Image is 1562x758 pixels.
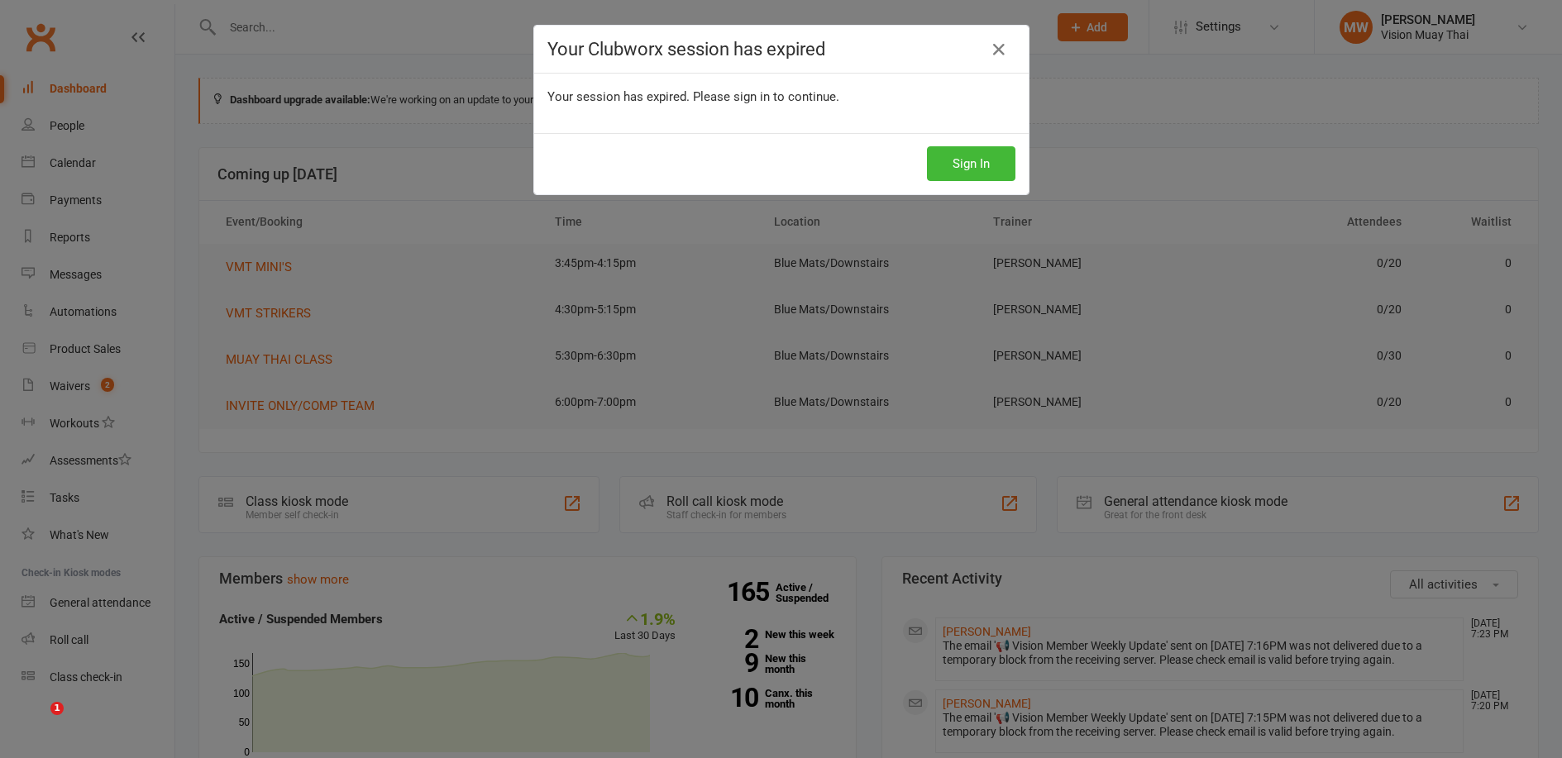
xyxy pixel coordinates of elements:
[50,702,64,715] span: 1
[986,36,1012,63] a: Close
[547,39,1015,60] h4: Your Clubworx session has expired
[927,146,1015,181] button: Sign In
[17,702,56,741] iframe: Intercom live chat
[547,89,839,104] span: Your session has expired. Please sign in to continue.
